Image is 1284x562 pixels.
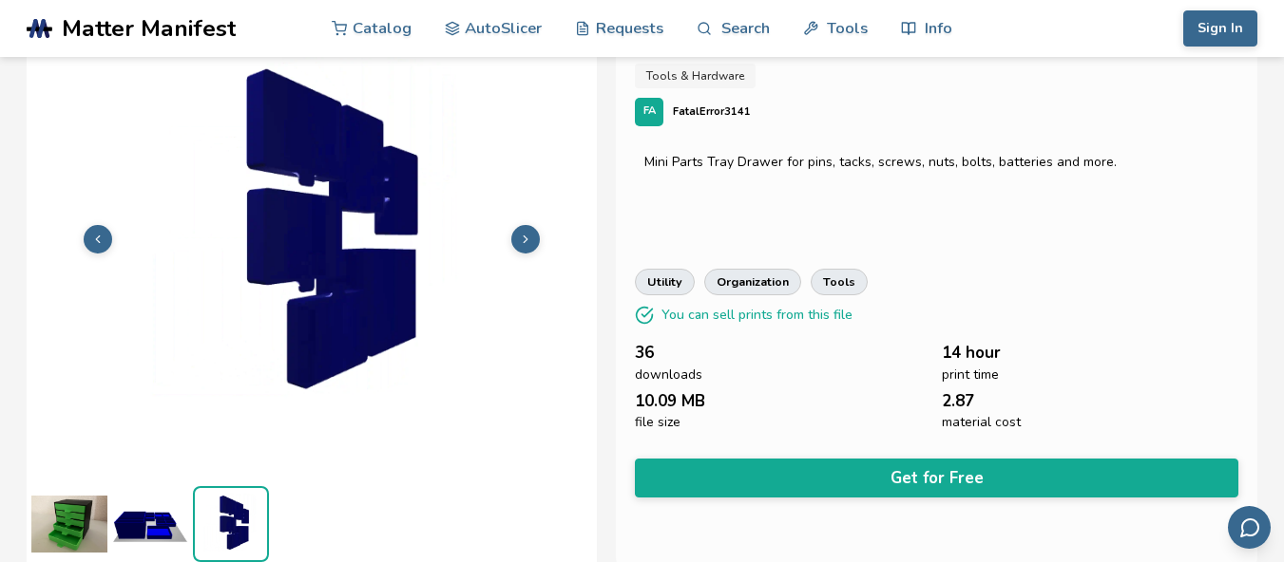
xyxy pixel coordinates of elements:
[635,415,680,430] span: file size
[704,269,801,295] a: organization
[942,367,999,383] span: print time
[1183,10,1257,47] button: Sign In
[635,459,1238,497] button: Get for Free
[643,105,656,118] span: FA
[942,392,974,410] span: 2.87
[635,269,695,295] a: utility
[644,155,1229,170] div: Mini Parts Tray Drawer for pins, tacks, screws, nuts, bolts, batteries and more.
[661,305,853,325] p: You can sell prints from this file
[942,415,1021,430] span: material cost
[811,269,868,295] a: tools
[1228,506,1271,549] button: Send feedback via email
[635,392,705,410] span: 10.09 MB
[942,344,1001,362] span: 14 hour
[62,15,236,42] span: Matter Manifest
[635,344,654,362] span: 36
[673,102,751,122] p: FatalError3141
[635,64,756,88] a: Tools & Hardware
[635,367,702,383] span: downloads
